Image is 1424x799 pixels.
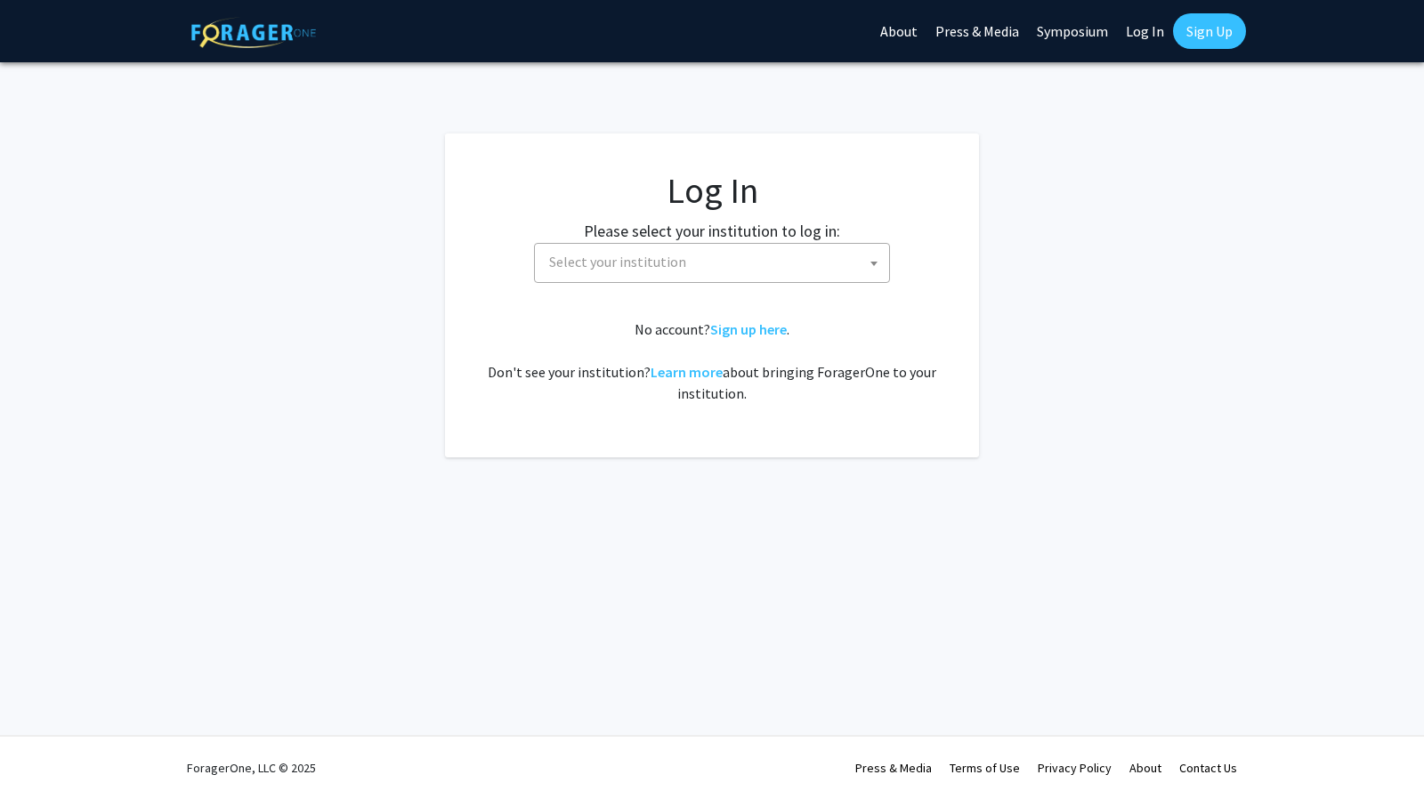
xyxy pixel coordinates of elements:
[1129,760,1161,776] a: About
[187,737,316,799] div: ForagerOne, LLC © 2025
[584,219,840,243] label: Please select your institution to log in:
[855,760,932,776] a: Press & Media
[542,244,889,280] span: Select your institution
[191,17,316,48] img: ForagerOne Logo
[1173,13,1246,49] a: Sign Up
[710,320,787,338] a: Sign up here
[651,363,723,381] a: Learn more about bringing ForagerOne to your institution
[481,319,943,404] div: No account? . Don't see your institution? about bringing ForagerOne to your institution.
[534,243,890,283] span: Select your institution
[1038,760,1112,776] a: Privacy Policy
[950,760,1020,776] a: Terms of Use
[481,169,943,212] h1: Log In
[549,253,686,270] span: Select your institution
[1179,760,1237,776] a: Contact Us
